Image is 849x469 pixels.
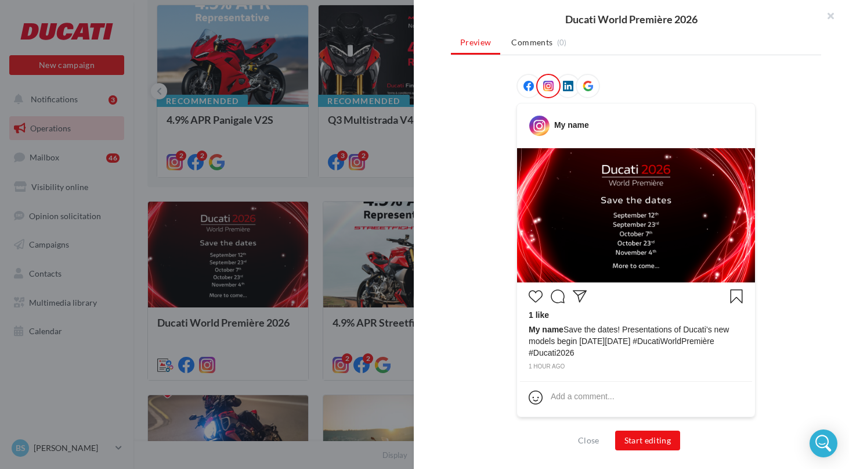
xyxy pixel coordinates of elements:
[516,417,756,432] div: Non-contractual preview
[729,289,743,303] svg: Enregistrer
[557,38,567,47] span: (0)
[529,391,543,404] svg: Emoji
[529,325,563,334] span: My name
[810,429,837,457] div: Open Intercom Messenger
[529,289,543,303] svg: J’aime
[573,434,604,447] button: Close
[529,309,743,324] div: 1 like
[432,14,830,24] div: Ducati World Première 2026
[511,37,552,48] span: Comments
[529,361,743,372] div: 1 hour ago
[529,324,743,359] span: Save the dates! Presentations of Ducati’s new models begin [DATE][DATE] #DucatiWorldPremière #Duc...
[551,391,615,402] div: Add a comment...
[573,289,587,303] svg: Partager la publication
[554,119,589,131] div: My name
[551,289,565,303] svg: Commenter
[615,431,681,450] button: Start editing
